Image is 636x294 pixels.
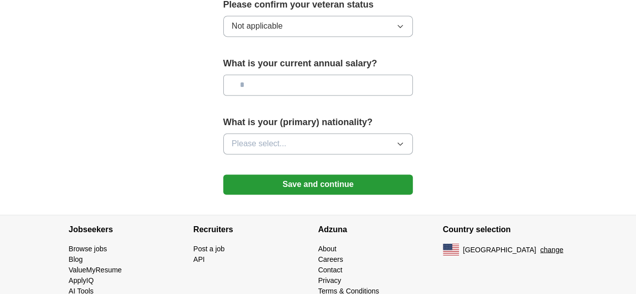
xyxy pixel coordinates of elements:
a: Browse jobs [69,244,107,252]
button: Not applicable [223,16,413,37]
a: API [194,255,205,263]
span: Please select... [232,138,287,150]
label: What is your current annual salary? [223,57,413,70]
h4: Country selection [443,215,568,243]
a: ApplyIQ [69,276,94,284]
span: [GEOGRAPHIC_DATA] [463,244,536,255]
button: Please select... [223,133,413,154]
span: Not applicable [232,20,283,32]
img: US flag [443,243,459,255]
a: Blog [69,255,83,263]
a: About [318,244,337,252]
a: Careers [318,255,343,263]
a: Contact [318,265,342,273]
a: Post a job [194,244,225,252]
a: ValueMyResume [69,265,122,273]
label: What is your (primary) nationality? [223,116,413,129]
a: Privacy [318,276,341,284]
button: change [540,244,563,255]
button: Save and continue [223,174,413,194]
